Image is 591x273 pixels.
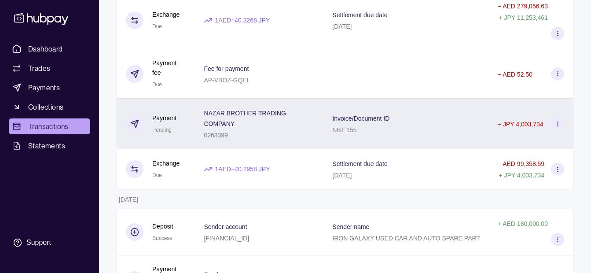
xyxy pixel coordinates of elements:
span: Pending [152,127,172,133]
p: NBT 155 [332,126,356,133]
p: AP-VBOZ-GQEL [204,77,250,84]
p: − AED 52.50 [498,71,532,78]
a: Dashboard [9,41,90,57]
a: Payments [9,80,90,96]
p: + AED 180,000.00 [498,220,548,227]
p: Payment [152,113,176,123]
a: Transactions [9,118,90,134]
span: Transactions [28,121,69,132]
p: Invoice/Document ID [332,115,389,122]
span: Collections [28,102,63,112]
p: − AED 99,358.59 [498,160,544,167]
p: Sender account [204,223,247,230]
span: Success [152,235,172,241]
p: Fee for payment [204,65,249,72]
p: + JPY 11,253,461 [499,14,547,21]
a: Support [9,233,90,252]
span: Dashboard [28,44,63,54]
p: − JPY 4,003,734 [498,121,543,128]
p: Sender name [332,223,369,230]
p: Settlement due date [332,11,387,18]
p: + JPY 4,003,734 [499,172,544,179]
div: Support [26,238,51,247]
p: [FINANCIAL_ID] [204,235,249,242]
p: 1 AED = 40.2958 JPY [215,164,270,174]
span: Trades [28,63,50,74]
p: Deposit [152,221,173,231]
p: IRON GALAXY USED CAR AND AUTO SPARE PART [332,235,480,242]
p: Payment fee [152,58,186,77]
p: [DATE] [119,196,138,203]
span: Due [152,23,162,30]
p: [DATE] [332,23,352,30]
p: Exchange [152,10,180,19]
p: Exchange [152,159,180,168]
span: Statements [28,140,65,151]
a: Trades [9,60,90,76]
p: 1 AED = 40.3268 JPY [215,15,270,25]
p: Settlement due date [332,160,387,167]
p: NAZAR BROTHER TRADING COMPANY [204,110,286,127]
span: Due [152,172,162,178]
span: Payments [28,82,60,93]
a: Collections [9,99,90,115]
p: 0268399 [204,132,228,139]
p: − AED 279,056.63 [498,3,548,10]
p: [DATE] [332,172,352,179]
span: Due [152,81,162,88]
a: Statements [9,138,90,154]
